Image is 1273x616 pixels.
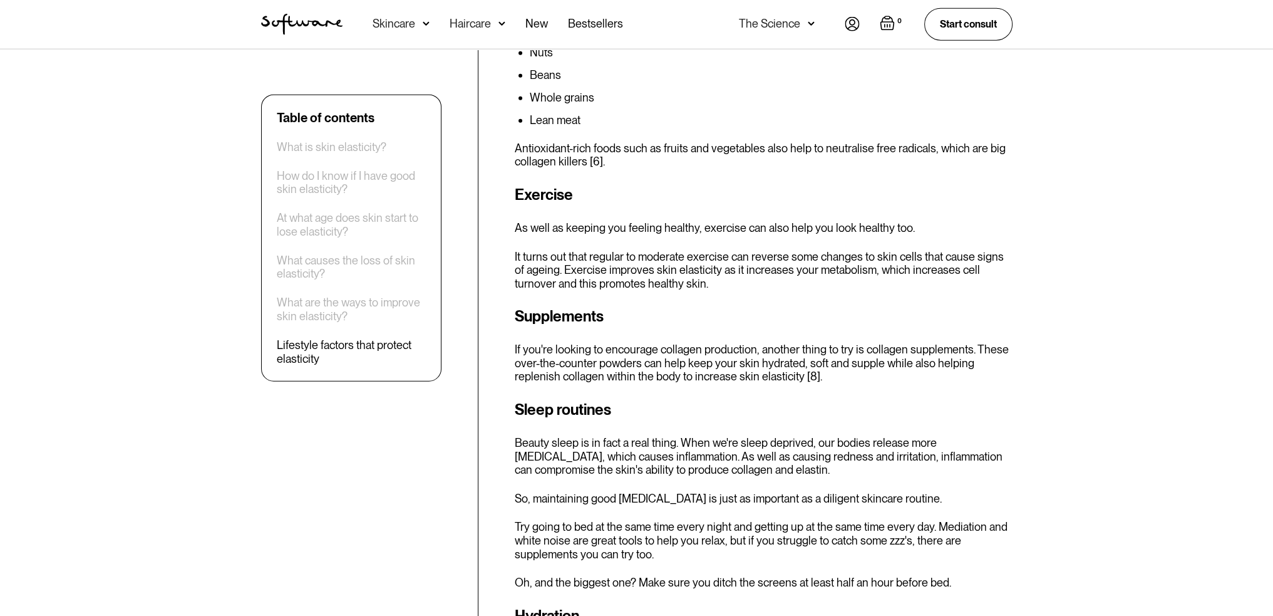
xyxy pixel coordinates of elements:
[277,169,426,196] a: How do I know if I have good skin elasticity?
[515,221,1013,235] p: As well as keeping you feeling healthy, exercise can also help you look healthy too.
[924,8,1013,40] a: Start consult
[515,184,1013,206] h3: Exercise
[880,16,904,33] a: Open empty cart
[530,69,1013,81] li: Beans
[277,140,386,154] a: What is skin elasticity?
[277,253,426,280] a: What causes the loss of skin elasticity?
[515,305,1013,328] h3: Supplements
[895,16,904,27] div: 0
[515,399,1013,421] h3: Sleep routines
[515,142,1013,169] p: Antioxidant-rich foods such as fruits and vegetables also help to neutralise free radicals, which...
[530,91,1013,104] li: Whole grains
[808,18,815,30] img: arrow down
[530,114,1013,127] li: Lean meat
[515,343,1013,384] p: If you're looking to encourage collagen production, another thing to try is collagen supplements....
[739,18,800,30] div: The Science
[530,46,1013,59] li: Nuts
[515,520,1013,561] p: Try going to bed at the same time every night and getting up at the same time every day. Mediatio...
[261,14,343,35] a: home
[277,296,426,323] a: What are the ways to improve skin elasticity?
[261,14,343,35] img: Software Logo
[450,18,491,30] div: Haircare
[515,576,1013,590] p: Oh, and the biggest one? Make sure you ditch the screens at least half an hour before bed.
[373,18,415,30] div: Skincare
[498,18,505,30] img: arrow down
[515,250,1013,291] p: It turns out that regular to moderate exercise can reverse some changes to skin cells that cause ...
[515,436,1013,477] p: Beauty sleep is in fact a real thing. When we're sleep deprived, our bodies release more [MEDICAL...
[515,492,1013,506] p: So, maintaining good [MEDICAL_DATA] is just as important as a diligent skincare routine.
[277,110,374,125] div: Table of contents
[277,338,426,365] a: Lifestyle factors that protect elasticity
[423,18,430,30] img: arrow down
[277,211,426,238] a: At what age does skin start to lose elasticity?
